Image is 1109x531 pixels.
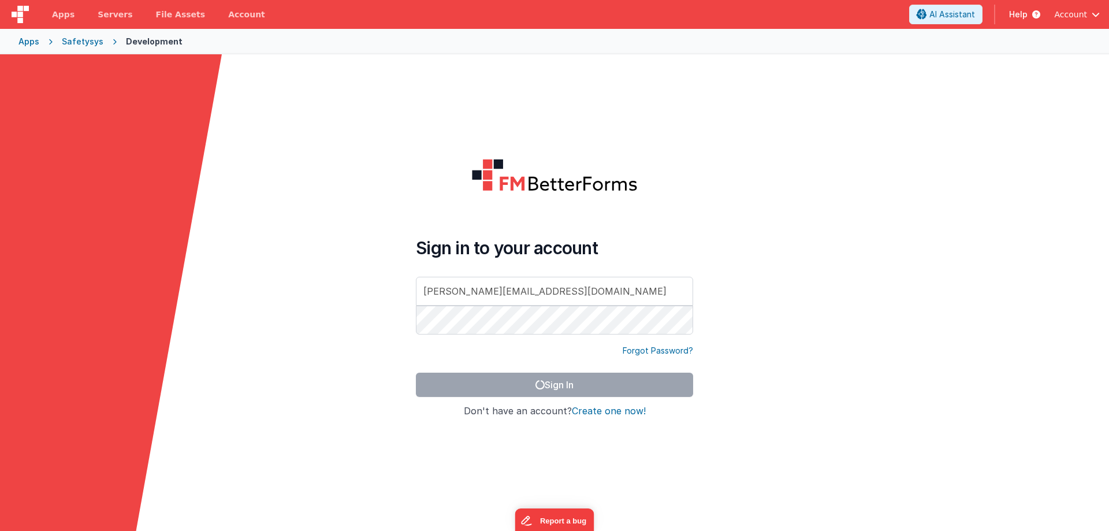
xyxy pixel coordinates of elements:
[416,277,693,306] input: Email Address
[18,36,39,47] div: Apps
[62,36,103,47] div: Safetysys
[929,9,975,20] span: AI Assistant
[909,5,983,24] button: AI Assistant
[1054,9,1100,20] button: Account
[126,36,183,47] div: Development
[416,406,693,417] h4: Don't have an account?
[1054,9,1087,20] span: Account
[156,9,206,20] span: File Assets
[416,237,693,258] h4: Sign in to your account
[572,406,646,417] button: Create one now!
[98,9,132,20] span: Servers
[52,9,75,20] span: Apps
[1009,9,1028,20] span: Help
[623,345,693,357] a: Forgot Password?
[416,373,693,397] button: Sign In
